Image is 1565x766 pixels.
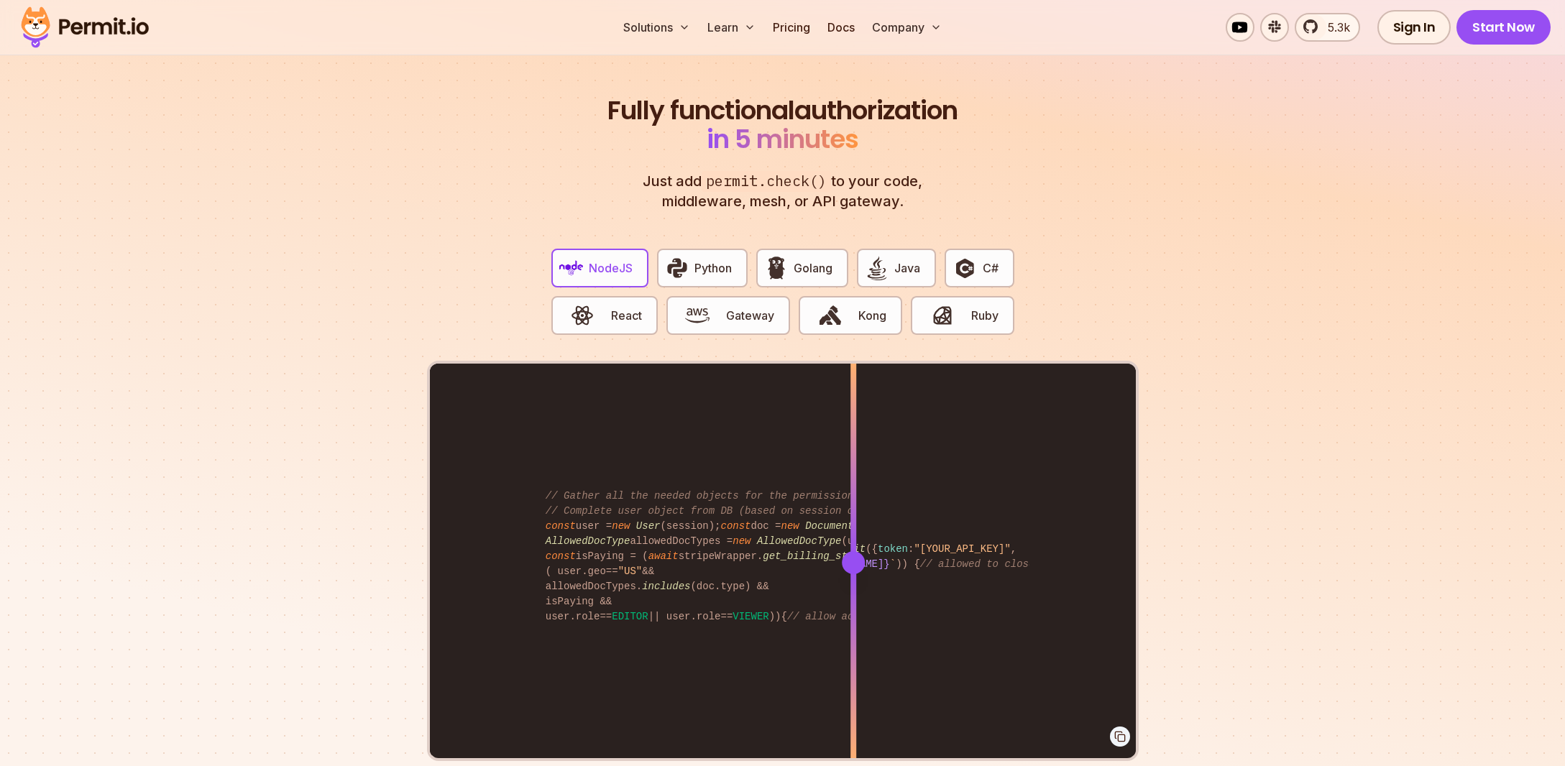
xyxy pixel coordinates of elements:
span: React [611,307,642,324]
img: Gateway [685,303,710,328]
span: 5.3k [1319,19,1350,36]
span: role [697,611,721,622]
img: Golang [764,256,789,280]
span: "[YOUR_API_KEY]" [914,543,1010,555]
a: Sign In [1377,10,1451,45]
a: Pricing [767,13,816,42]
span: // allowed to close issue [920,558,1071,570]
span: VIEWER [733,611,768,622]
span: const [546,520,576,532]
span: // allow access [787,611,878,622]
span: geo [588,566,606,577]
span: AllowedDocType [757,535,842,547]
span: const [546,550,576,562]
button: Learn [702,13,761,42]
span: Java [894,259,920,277]
span: new [612,520,630,532]
span: AllowedDocType [546,535,630,547]
span: Fully functional [607,96,794,125]
span: type [720,581,745,592]
span: Golang [794,259,832,277]
img: React [570,303,595,328]
span: Python [694,259,732,277]
span: "US" [618,566,643,577]
span: Ruby [971,307,999,324]
span: NodeJS [589,259,633,277]
a: Start Now [1456,10,1551,45]
span: // Gather all the needed objects for the permission check [546,490,890,502]
span: permit.check() [702,171,831,192]
p: Just add to your code, middleware, mesh, or API gateway. [628,171,938,211]
span: includes [642,581,690,592]
span: EDITOR [612,611,648,622]
code: user = (session); doc = ( , , session. ); allowedDocTypes = (user. ); isPaying = ( stripeWrapper.... [536,477,1029,636]
span: new [781,520,799,532]
span: User [636,520,661,532]
span: in 5 minutes [707,121,858,157]
img: Permit logo [14,3,155,52]
span: C# [983,259,999,277]
img: Python [665,256,689,280]
img: Ruby [930,303,955,328]
span: Gateway [726,307,774,324]
img: NodeJS [559,256,584,280]
span: Document [805,520,853,532]
img: Java [865,256,889,280]
span: role [576,611,600,622]
a: Docs [822,13,860,42]
h2: authorization [605,96,961,154]
span: const [720,520,751,532]
span: // Complete user object from DB (based on session object, only 3 DB queries...) [546,505,1023,517]
a: 5.3k [1295,13,1360,42]
span: Kong [858,307,886,324]
img: Kong [818,303,843,328]
span: token [878,543,908,555]
button: Solutions [618,13,696,42]
button: Company [866,13,947,42]
span: new [733,535,751,547]
span: await [648,550,679,562]
img: C# [953,256,977,280]
span: get_billing_status [763,550,871,562]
